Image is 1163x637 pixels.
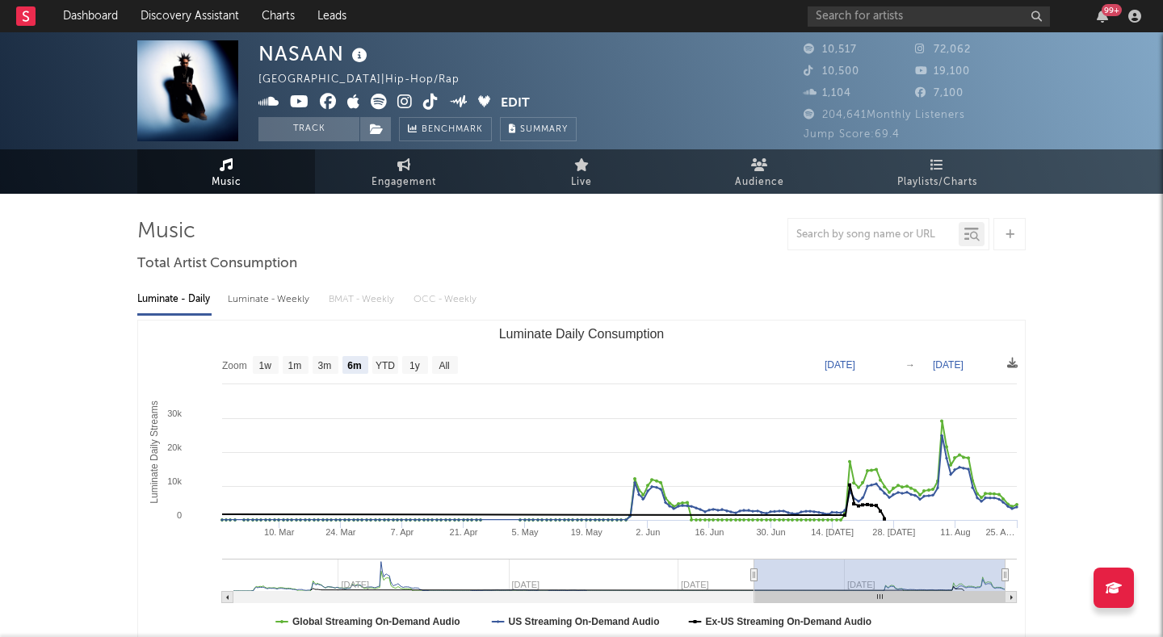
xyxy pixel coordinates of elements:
[137,286,212,313] div: Luminate - Daily
[848,149,1026,194] a: Playlists/Charts
[905,359,915,371] text: →
[325,527,356,537] text: 24. Mar
[137,254,297,274] span: Total Artist Consumption
[571,527,603,537] text: 19. May
[512,527,540,537] text: 5. May
[804,110,965,120] span: 204,641 Monthly Listeners
[347,360,361,371] text: 6m
[212,173,241,192] span: Music
[509,616,660,627] text: US Streaming On-Demand Audio
[315,149,493,194] a: Engagement
[292,616,460,627] text: Global Streaming On-Demand Audio
[318,360,332,371] text: 3m
[500,117,577,141] button: Summary
[222,360,247,371] text: Zoom
[258,117,359,141] button: Track
[915,44,971,55] span: 72,062
[915,88,964,98] span: 7,100
[258,40,372,67] div: NASAAN
[670,149,848,194] a: Audience
[1102,4,1122,16] div: 99 +
[409,360,420,371] text: 1y
[372,173,436,192] span: Engagement
[439,360,449,371] text: All
[520,125,568,134] span: Summary
[399,117,492,141] a: Benchmark
[804,88,851,98] span: 1,104
[167,476,182,486] text: 10k
[167,409,182,418] text: 30k
[391,527,414,537] text: 7. Apr
[985,527,1014,537] text: 25. A…
[149,400,160,503] text: Luminate Daily Streams
[177,510,182,520] text: 0
[501,94,530,114] button: Edit
[258,70,478,90] div: [GEOGRAPHIC_DATA] | Hip-Hop/Rap
[167,442,182,452] text: 20k
[264,527,295,537] text: 10. Mar
[757,527,786,537] text: 30. Jun
[872,527,915,537] text: 28. [DATE]
[493,149,670,194] a: Live
[288,360,302,371] text: 1m
[706,616,872,627] text: Ex-US Streaming On-Demand Audio
[804,44,857,55] span: 10,517
[1097,10,1108,23] button: 99+
[376,360,395,371] text: YTD
[137,149,315,194] a: Music
[450,527,478,537] text: 21. Apr
[735,173,784,192] span: Audience
[788,228,959,241] input: Search by song name or URL
[636,527,660,537] text: 2. Jun
[228,286,313,313] div: Luminate - Weekly
[571,173,592,192] span: Live
[259,360,272,371] text: 1w
[940,527,970,537] text: 11. Aug
[499,327,665,341] text: Luminate Daily Consumption
[933,359,964,371] text: [DATE]
[811,527,854,537] text: 14. [DATE]
[808,6,1050,27] input: Search for artists
[422,120,483,140] span: Benchmark
[804,129,900,140] span: Jump Score: 69.4
[915,66,970,77] span: 19,100
[804,66,859,77] span: 10,500
[897,173,977,192] span: Playlists/Charts
[695,527,724,537] text: 16. Jun
[825,359,855,371] text: [DATE]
